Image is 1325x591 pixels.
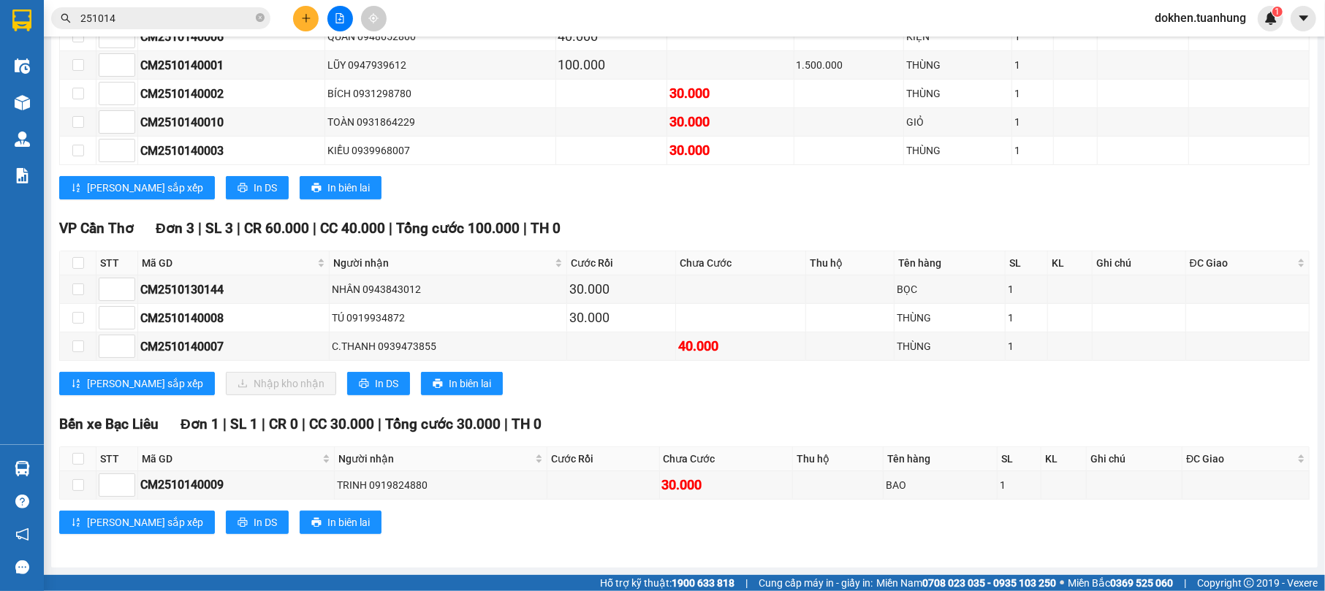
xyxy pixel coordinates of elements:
button: sort-ascending[PERSON_NAME] sắp xếp [59,372,215,395]
span: printer [238,517,248,529]
span: | [389,220,392,237]
th: Cước Rồi [547,447,659,471]
div: THÙNG [906,142,1009,159]
div: CM2510140003 [140,142,322,160]
div: 1 [1008,281,1045,297]
span: sort-ascending [71,183,81,194]
span: ⚪️ [1060,580,1064,586]
td: CM2510140009 [138,471,335,500]
th: Tên hàng [884,447,998,471]
span: Mã GD [142,451,319,467]
button: printerIn DS [226,176,289,199]
div: KIỆN [906,28,1009,45]
span: In DS [375,375,398,392]
span: | [378,416,381,432]
button: plus [293,6,319,31]
div: TOÀN 0931864229 [327,114,553,130]
img: warehouse-icon [15,131,30,147]
div: 40.000 [558,26,664,47]
div: 30.000 [669,140,791,161]
span: message [15,560,29,574]
div: 40.000 [678,336,803,356]
span: copyright [1244,578,1254,588]
td: CM2510140002 [138,80,325,108]
div: 1 [1014,114,1051,130]
span: search [61,13,71,23]
span: aim [368,13,379,23]
th: STT [96,447,138,471]
span: TH 0 [512,416,542,432]
span: VP Cần Thơ [59,220,134,237]
td: CM2510140007 [138,332,330,361]
span: | [523,220,527,237]
img: warehouse-icon [15,461,30,476]
div: 100.000 [558,55,664,75]
div: 1 [1000,477,1039,493]
th: SL [1006,251,1048,275]
span: CR 0 [269,416,298,432]
span: | [313,220,316,237]
th: Cước Rồi [567,251,676,275]
th: Tên hàng [895,251,1006,275]
th: Chưa Cước [660,447,793,471]
strong: 0369 525 060 [1110,577,1173,589]
div: 1 [1008,310,1045,326]
td: CM2510140001 [138,51,325,80]
span: notification [15,527,29,541]
span: Hỗ trợ kỹ thuật: [600,575,734,591]
td: CM2510140008 [138,304,330,332]
img: warehouse-icon [15,58,30,74]
span: file-add [335,13,345,23]
span: printer [311,517,322,529]
button: file-add [327,6,353,31]
div: THÙNG [897,338,1003,354]
strong: 1900 633 818 [672,577,734,589]
button: printerIn biên lai [300,511,381,534]
button: sort-ascending[PERSON_NAME] sắp xếp [59,176,215,199]
span: Người nhận [333,255,552,271]
button: printerIn biên lai [421,372,503,395]
div: TÚ 0919934872 [332,310,564,326]
input: Tìm tên, số ĐT hoặc mã đơn [80,10,253,26]
span: printer [311,183,322,194]
span: ĐC Giao [1190,255,1294,271]
span: Mã GD [142,255,314,271]
td: CM2510130144 [138,275,330,304]
div: 30.000 [569,279,673,300]
span: | [198,220,202,237]
span: SL 1 [230,416,258,432]
span: dokhen.tuanhung [1143,9,1258,27]
span: In biên lai [327,514,370,530]
div: 30.000 [662,475,790,495]
div: CM2510140009 [140,476,332,494]
img: solution-icon [15,168,30,183]
button: downloadNhập kho nhận [226,372,336,395]
th: Chưa Cước [676,251,806,275]
span: question-circle [15,495,29,508]
td: CM2510140003 [138,137,325,165]
img: icon-new-feature [1264,12,1277,25]
span: caret-down [1297,12,1310,25]
img: logo-vxr [12,9,31,31]
div: 1 [1014,142,1051,159]
span: printer [238,183,248,194]
span: sort-ascending [71,378,81,390]
th: KL [1041,447,1087,471]
div: THÙNG [906,57,1009,73]
div: TRINH 0919824880 [337,477,544,493]
span: [PERSON_NAME] sắp xếp [87,514,203,530]
th: Ghi chú [1093,251,1186,275]
td: CM2510140010 [138,108,325,137]
div: BÍCH 0931298780 [327,85,553,102]
div: 30.000 [669,83,791,104]
div: QUÂN 0948652800 [327,28,553,45]
span: | [504,416,508,432]
span: Đơn 3 [156,220,194,237]
span: printer [359,378,369,390]
span: Đơn 1 [181,416,219,432]
span: In biên lai [327,180,370,196]
span: In DS [254,514,277,530]
strong: 0708 023 035 - 0935 103 250 [922,577,1056,589]
span: Bến xe Bạc Liêu [59,416,159,432]
span: SL 3 [205,220,233,237]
